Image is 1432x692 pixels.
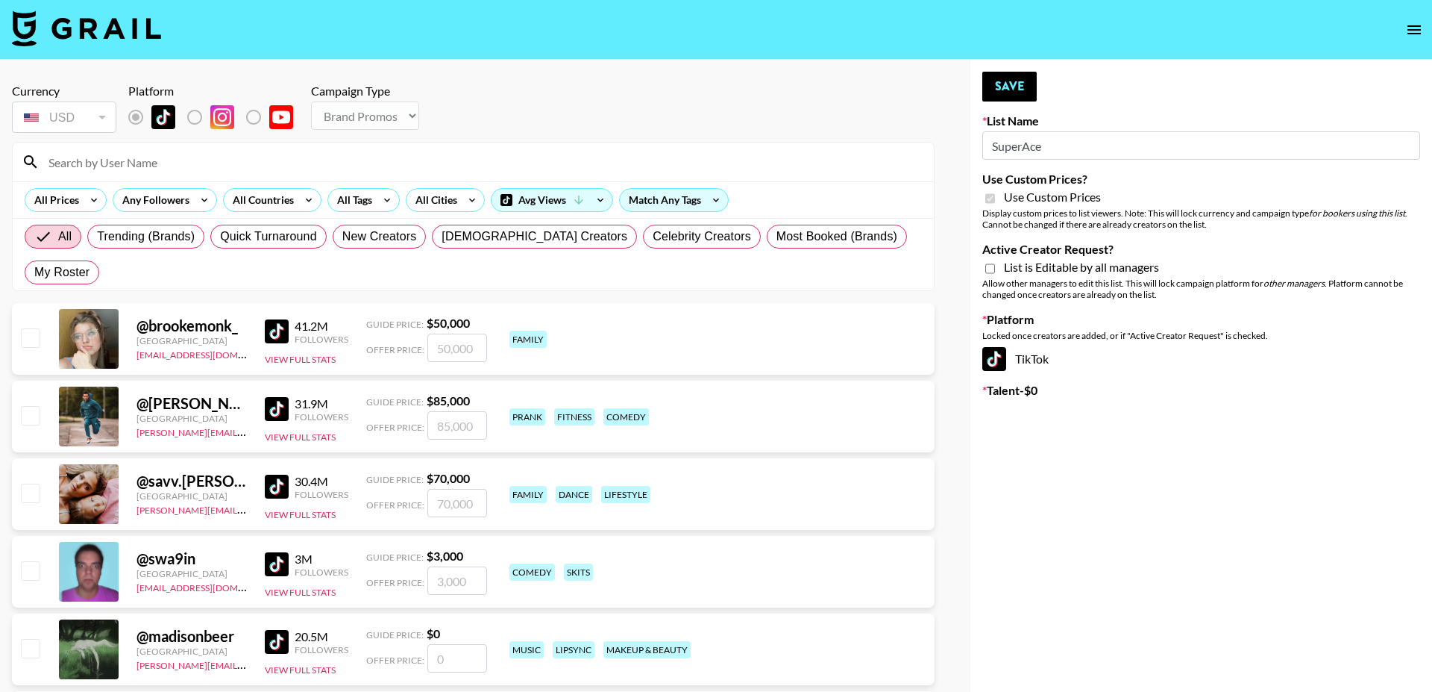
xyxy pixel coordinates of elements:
[776,228,897,246] span: Most Booked (Brands)
[12,84,116,99] div: Currency
[136,568,247,579] div: [GEOGRAPHIC_DATA]
[295,552,348,567] div: 3M
[136,579,286,593] a: [EMAIL_ADDRESS][DOMAIN_NAME]
[509,641,544,658] div: music
[553,641,594,658] div: lipsync
[442,228,627,246] span: [DEMOGRAPHIC_DATA] Creators
[265,509,336,520] button: View Full Stats
[265,587,336,598] button: View Full Stats
[295,474,348,489] div: 30.4M
[128,102,305,133] div: List locked to TikTok.
[1309,208,1405,219] em: for bookers using this list
[136,413,247,424] div: [GEOGRAPHIC_DATA]
[265,354,336,365] button: View Full Stats
[265,664,336,676] button: View Full Stats
[366,396,424,408] span: Guide Price:
[1263,278,1325,289] em: other managers
[509,564,555,581] div: comedy
[982,242,1420,257] label: Active Creator Request?
[136,490,247,502] div: [GEOGRAPHIC_DATA]
[12,10,161,46] img: Grail Talent
[620,189,728,211] div: Match Any Tags
[982,330,1420,341] div: Locked once creators are added, or if "Active Creator Request" is checked.
[509,331,547,348] div: family
[265,319,289,343] img: TikTok
[136,424,357,438] a: [PERSON_NAME][EMAIL_ADDRESS][DOMAIN_NAME]
[509,486,547,503] div: family
[366,319,424,330] span: Guide Price:
[653,228,751,246] span: Celebrity Creators
[12,99,116,136] div: Currency is locked to USD
[342,228,417,246] span: New Creators
[427,549,463,563] strong: $ 3,000
[982,172,1420,187] label: Use Custom Prices?
[554,408,594,426] div: fitness
[509,408,545,426] div: prank
[366,344,424,355] span: Offer Price:
[492,189,612,211] div: Avg Views
[295,644,348,655] div: Followers
[295,629,348,644] div: 20.5M
[295,319,348,334] div: 41.2M
[427,411,487,440] input: 85,000
[136,472,247,490] div: @ savv.[PERSON_NAME]
[328,189,375,211] div: All Tags
[136,317,247,335] div: @ brookemonk_
[15,105,113,131] div: USD
[295,489,348,500] div: Followers
[982,278,1420,300] div: Allow other managers to edit this list. This will lock campaign platform for . Platform cannot be...
[265,630,289,654] img: TikTok
[34,264,89,281] span: My Roster
[265,431,336,443] button: View Full Stats
[136,646,247,657] div: [GEOGRAPHIC_DATA]
[556,486,592,503] div: dance
[427,393,470,408] strong: $ 85,000
[265,475,289,499] img: TikTok
[220,228,317,246] span: Quick Turnaround
[1004,190,1101,205] span: Use Custom Prices
[295,567,348,578] div: Followers
[58,228,72,246] span: All
[295,411,348,423] div: Followers
[265,552,289,576] img: TikTok
[427,316,470,330] strong: $ 50,000
[136,657,357,671] a: [PERSON_NAME][EMAIL_ADDRESS][DOMAIN_NAME]
[366,499,424,511] span: Offer Price:
[982,312,1420,327] label: Platform
[366,577,424,588] span: Offer Price:
[269,105,293,129] img: YouTube
[136,346,286,361] a: [EMAIL_ADDRESS][DOMAIN_NAME]
[136,335,247,346] div: [GEOGRAPHIC_DATA]
[427,567,487,595] input: 3,000
[295,334,348,345] div: Followers
[366,655,424,666] span: Offer Price:
[427,334,487,362] input: 50,000
[603,408,649,426] div: comedy
[427,644,487,673] input: 0
[295,396,348,411] div: 31.9M
[982,347,1420,371] div: TikTok
[366,552,424,563] span: Guide Price:
[982,208,1420,230] div: Display custom prices to list viewers. Note: This will lock currency and campaign type . Cannot b...
[982,383,1420,398] label: Talent - $ 0
[1399,15,1429,45] button: open drawer
[601,486,650,503] div: lifestyle
[113,189,192,211] div: Any Followers
[1004,260,1159,275] span: List is Editable by all managers
[564,564,593,581] div: skits
[265,397,289,421] img: TikTok
[311,84,419,99] div: Campaign Type
[982,113,1420,128] label: List Name
[603,641,691,658] div: makeup & beauty
[25,189,82,211] div: All Prices
[427,626,440,640] strong: $ 0
[982,347,1006,371] img: TikTok
[151,105,175,129] img: TikTok
[40,150,925,174] input: Search by User Name
[136,549,247,568] div: @ swa9in
[366,474,424,485] span: Guide Price:
[210,105,234,129] img: Instagram
[366,629,424,640] span: Guide Price:
[406,189,460,211] div: All Cities
[982,72,1037,102] button: Save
